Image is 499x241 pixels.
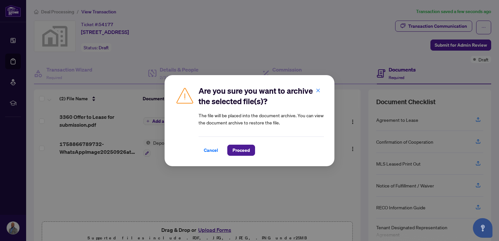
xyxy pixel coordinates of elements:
article: The file will be placed into the document archive. You can view the document archive to restore t... [199,112,324,126]
button: Open asap [473,218,492,238]
button: Cancel [199,145,223,156]
img: Caution Icon [175,86,195,105]
h2: Are you sure you want to archive the selected file(s)? [199,86,324,106]
button: Proceed [227,145,255,156]
span: Cancel [204,145,218,155]
span: close [316,88,320,92]
span: Proceed [233,145,250,155]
